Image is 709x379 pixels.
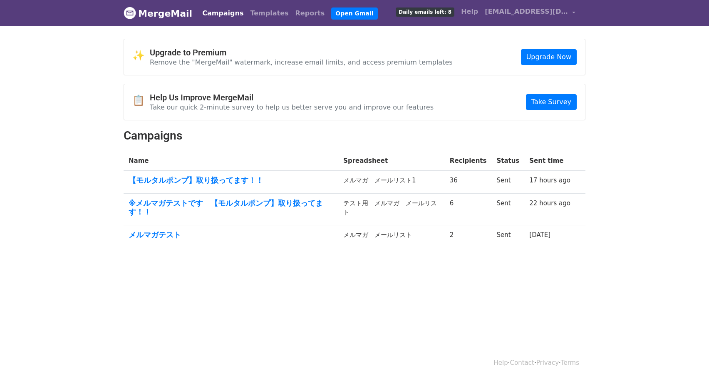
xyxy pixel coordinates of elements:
a: Help [458,3,481,20]
a: メルマガテスト [129,230,333,239]
th: Recipients [445,151,492,171]
td: 2 [445,225,492,247]
p: Remove the "MergeMail" watermark, increase email limits, and access premium templates [150,58,453,67]
a: 22 hours ago [529,199,570,207]
td: 6 [445,193,492,225]
a: Templates [247,5,292,22]
img: MergeMail logo [124,7,136,19]
a: Campaigns [199,5,247,22]
a: MergeMail [124,5,192,22]
a: Open Gmail [331,7,377,20]
a: Privacy [536,359,559,367]
a: 【モルタルポンプ】取り扱ってます！！ [129,176,333,185]
a: Contact [510,359,534,367]
a: Terms [561,359,579,367]
a: [DATE] [529,231,550,239]
a: Daily emails left: 8 [392,3,458,20]
h4: Upgrade to Premium [150,47,453,57]
h2: Campaigns [124,129,585,143]
a: Upgrade Now [521,49,577,65]
td: テスト用 メルマガ メールリスト [338,193,445,225]
span: Daily emails left: 8 [396,7,454,17]
a: Help [494,359,508,367]
td: メルマガ メールリスト1 [338,171,445,194]
th: Status [491,151,524,171]
td: 36 [445,171,492,194]
a: Take Survey [526,94,577,110]
td: Sent [491,225,524,247]
h4: Help Us Improve MergeMail [150,92,434,102]
td: Sent [491,193,524,225]
th: Sent time [524,151,575,171]
span: [EMAIL_ADDRESS][DOMAIN_NAME] [485,7,568,17]
th: Spreadsheet [338,151,445,171]
p: Take our quick 2-minute survey to help us better serve you and improve our features [150,103,434,112]
a: Reports [292,5,328,22]
a: 17 hours ago [529,177,570,184]
span: 📋 [132,95,150,107]
td: メルマガ メールリスト [338,225,445,247]
a: [EMAIL_ADDRESS][DOMAIN_NAME] [481,3,579,23]
th: Name [124,151,338,171]
td: Sent [491,171,524,194]
span: ✨ [132,50,150,62]
a: ※メルマガテストです 【モルタルポンプ】取り扱ってます！！ [129,199,333,217]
